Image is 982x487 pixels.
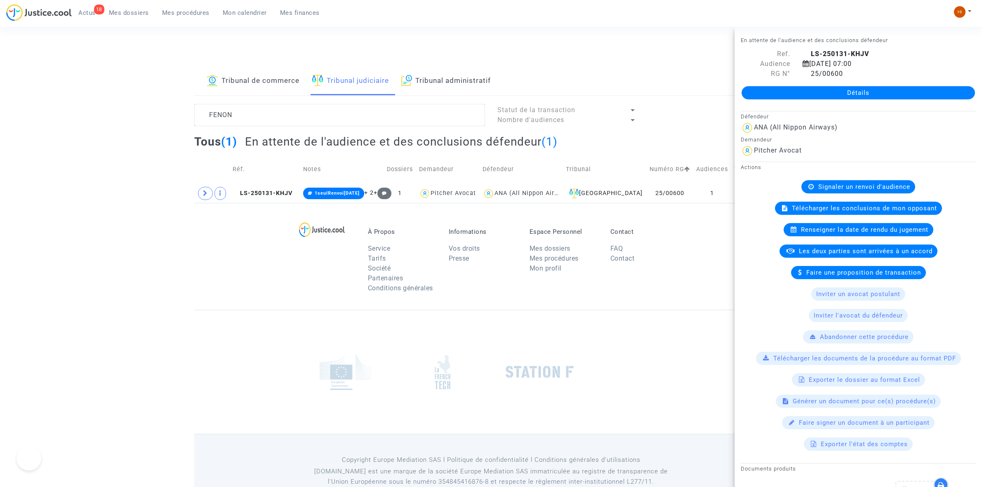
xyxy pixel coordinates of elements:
[480,155,563,184] td: Défendeur
[300,155,384,184] td: Notes
[416,155,480,184] td: Demandeur
[374,189,391,196] span: +
[368,284,433,292] a: Conditions générales
[16,446,41,471] iframe: Help Scout Beacon - Open
[773,355,956,362] span: Télécharger les documents de la procédure au format PDF
[693,155,731,184] td: Audiences
[368,254,386,262] a: Tarifs
[6,4,72,21] img: jc-logo.svg
[816,290,900,298] span: Inviter un avocat postulant
[419,188,431,200] img: icon-user.svg
[731,155,774,184] td: Transaction
[741,113,769,120] small: Défendeur
[368,264,391,272] a: Société
[155,7,216,19] a: Mes procédures
[796,59,961,69] div: [DATE] 07:00
[563,155,646,184] td: Tribunal
[230,155,300,184] td: Réf.
[223,9,267,16] span: Mon calendrier
[320,354,371,390] img: europe_commision.png
[449,254,469,262] a: Presse
[693,184,731,203] td: 1
[495,190,572,197] div: ANA (All Nippon Airways)
[530,264,562,272] a: Mon profil
[809,376,920,383] span: Exporter le dossier au format Excel
[303,455,679,465] p: Copyright Europe Mediation SAS l Politique de confidentialité l Conditions générales d’utilisa...
[401,67,491,95] a: Tribunal administratif
[312,75,323,86] img: icon-faciliter-sm.svg
[821,440,908,448] span: Exporter l'état des comptes
[431,190,476,197] div: Pitcher Avocat
[216,7,273,19] a: Mon calendrier
[78,9,96,16] span: Actus
[566,188,643,198] div: [GEOGRAPHIC_DATA]
[799,247,933,255] span: Les deux parties sont arrivées à un accord
[569,188,579,198] img: icon-faciliter-sm.svg
[754,146,802,154] div: Pitcher Avocat
[401,75,412,86] img: icon-archive.svg
[245,134,558,149] h2: En attente de l'audience et des conclusions défendeur
[610,228,679,235] p: Contact
[741,466,796,472] small: Documents produits
[814,312,903,319] span: Inviter l'avocat du défendeur
[954,6,966,18] img: fc99b196863ffcca57bb8fe2645aafd9
[793,398,936,405] span: Générer un document pour ce(s) procédure(s)
[741,136,772,143] small: Demandeur
[820,333,909,341] span: Abandonner cette procédure
[221,135,237,148] span: (1)
[233,190,292,197] span: LS-250131-KHJV
[806,269,921,276] span: Faire une proposition de transaction
[610,245,623,252] a: FAQ
[735,59,796,69] div: Audience
[530,245,570,252] a: Mes dossiers
[207,75,218,86] img: icon-banque.svg
[735,69,796,79] div: RG N°
[162,9,210,16] span: Mes procédures
[303,466,679,487] p: [DOMAIN_NAME] est une marque de la société Europe Mediation SAS immatriculée au registre de tr...
[735,49,796,59] div: Ref.
[435,355,450,390] img: french_tech.png
[280,9,320,16] span: Mes finances
[530,254,579,262] a: Mes procédures
[803,70,843,78] span: 25/00600
[801,226,928,233] span: Renseigner la date de rendu du jugement
[94,5,104,14] div: 18
[483,188,495,200] img: icon-user.svg
[368,245,391,252] a: Service
[449,245,480,252] a: Vos droits
[102,7,155,19] a: Mes dossiers
[72,7,102,19] a: 18Actus
[818,183,910,191] span: Signaler un renvoi d'audience
[449,228,517,235] p: Informations
[194,134,237,149] h2: Tous
[109,9,149,16] span: Mes dossiers
[542,135,558,148] span: (1)
[647,184,693,203] td: 25/00600
[299,222,345,237] img: logo-lg.svg
[799,419,930,426] span: Faire signer un document à un participant
[384,184,416,203] td: 1
[207,67,299,95] a: Tribunal de commerce
[811,50,869,58] b: LS-250131-KHJV
[754,123,838,131] div: ANA (All Nippon Airways)
[364,189,374,196] span: + 2
[368,274,403,282] a: Partenaires
[742,86,975,99] a: Détails
[497,106,575,114] span: Statut de la transaction
[384,155,416,184] td: Dossiers
[610,254,635,262] a: Contact
[506,366,574,378] img: stationf.png
[368,228,436,235] p: À Propos
[741,164,761,170] small: Actions
[792,205,937,212] span: Télécharger les conclusions de mon opposant
[647,155,693,184] td: Numéro RG
[497,116,564,124] span: Nombre d'audiences
[741,37,888,43] small: En attente de l'audience et des conclusions défendeur
[315,191,360,196] span: 1seulRenvoi[DATE]
[273,7,326,19] a: Mes finances
[741,121,754,134] img: icon-user.svg
[530,228,598,235] p: Espace Personnel
[312,67,389,95] a: Tribunal judiciaire
[741,144,754,158] img: icon-user.svg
